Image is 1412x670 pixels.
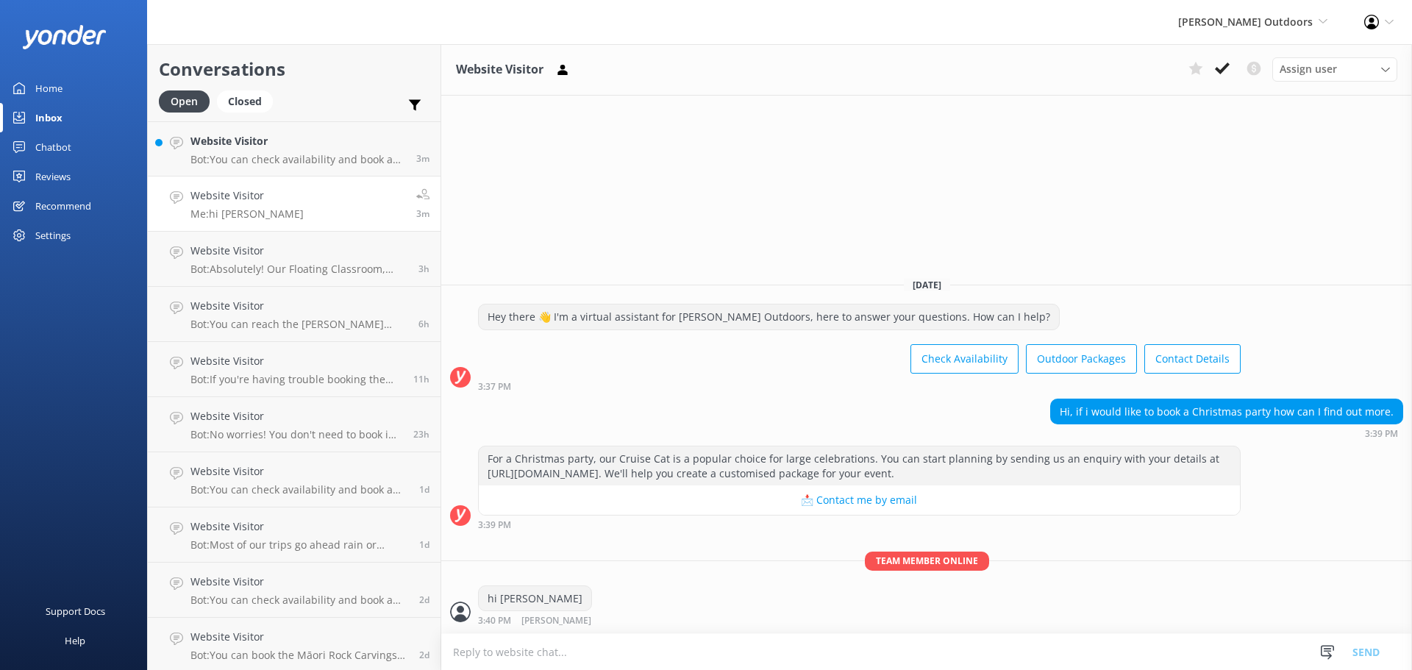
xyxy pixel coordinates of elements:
a: Website VisitorBot:Most of our trips go ahead rain or shine, but if the weather's too wild and it... [148,507,441,563]
a: Website VisitorBot:Absolutely! Our Floating Classroom, [GEOGRAPHIC_DATA], is a 90-minute nature e... [148,232,441,287]
span: Oct 14 2025 08:18am (UTC +13:00) Pacific/Auckland [419,538,429,551]
span: Oct 12 2025 07:53pm (UTC +13:00) Pacific/Auckland [419,649,429,661]
p: Bot: You can check availability and book a cruise to the Māori Rock Carvings directly through our... [190,153,405,166]
a: Website VisitorBot:If you're having trouble booking the Hukafalls Jet Boat and Cruise Combo onlin... [148,342,441,397]
h4: Website Visitor [190,629,408,645]
p: Bot: No worries! You don't need to book in advance for our tours, as they don't have a minimum nu... [190,428,402,441]
h4: Website Visitor [190,574,408,590]
span: Oct 14 2025 04:08pm (UTC +13:00) Pacific/Auckland [413,428,429,441]
p: Bot: You can book the Māori Rock Carvings Cruise directly through our website at [URL][DOMAIN_NAM... [190,649,408,662]
a: Website VisitorBot:No worries! You don't need to book in advance for our tours, as they don't hav... [148,397,441,452]
a: Closed [217,93,280,109]
span: Oct 15 2025 12:03pm (UTC +13:00) Pacific/Auckland [418,263,429,275]
h4: Website Visitor [190,408,402,424]
p: Bot: You can check availability and book a cruise to the Māori Rock Carvings directly through our... [190,483,408,496]
button: 📩 Contact me by email [479,485,1240,515]
div: Hi, if i would like to book a Christmas party how can I find out more. [1051,399,1402,424]
a: Website VisitorBot:You can check availability and book a cruise to the Māori Rock Carvings direct... [148,563,441,618]
div: hi [PERSON_NAME] [479,586,591,611]
p: Bot: Most of our trips go ahead rain or shine, but if the weather's too wild and it's unsafe, we ... [190,538,408,552]
a: Website VisitorBot:You can check availability and book a cruise to the Māori Rock Carvings direct... [148,121,441,177]
strong: 3:39 PM [478,521,511,530]
div: Support Docs [46,596,105,626]
strong: 3:37 PM [478,382,511,391]
h4: Website Visitor [190,518,408,535]
p: Bot: You can check availability and book a cruise to the Māori Rock Carvings directly through our... [190,594,408,607]
span: [DATE] [904,279,950,291]
div: Open [159,90,210,113]
span: Oct 15 2025 03:40pm (UTC +13:00) Pacific/Auckland [416,152,429,165]
span: [PERSON_NAME] Outdoors [1178,15,1313,29]
div: Oct 15 2025 03:39pm (UTC +13:00) Pacific/Auckland [1050,428,1403,438]
a: Website VisitorBot:You can check availability and book a cruise to the Māori Rock Carvings direct... [148,452,441,507]
p: Bot: You can reach the [PERSON_NAME] Outdoors team at [PHONE_NUMBER], [PHONE_NUMBER] (within [GEO... [190,318,407,331]
span: Oct 15 2025 09:28am (UTC +13:00) Pacific/Auckland [418,318,429,330]
strong: 3:40 PM [478,616,511,626]
p: Bot: Absolutely! Our Floating Classroom, [GEOGRAPHIC_DATA], is a 90-minute nature education progr... [190,263,407,276]
div: Assign User [1272,57,1397,81]
a: Website VisitorMe:hi [PERSON_NAME]3m [148,177,441,232]
div: Closed [217,90,273,113]
span: Oct 15 2025 04:02am (UTC +13:00) Pacific/Auckland [413,373,429,385]
span: Oct 13 2025 01:25pm (UTC +13:00) Pacific/Auckland [419,594,429,606]
h4: Website Visitor [190,188,304,204]
span: Team member online [865,552,989,570]
h4: Website Visitor [190,133,405,149]
div: Recommend [35,191,91,221]
div: Hey there 👋 I'm a virtual assistant for [PERSON_NAME] Outdoors, here to answer your questions. Ho... [479,304,1059,329]
h2: Conversations [159,55,429,83]
h4: Website Visitor [190,243,407,259]
div: Settings [35,221,71,250]
h4: Website Visitor [190,353,402,369]
div: For a Christmas party, our Cruise Cat is a popular choice for large celebrations. You can start p... [479,446,1240,485]
a: Open [159,93,217,109]
div: Oct 15 2025 03:37pm (UTC +13:00) Pacific/Auckland [478,381,1241,391]
a: Website VisitorBot:You can reach the [PERSON_NAME] Outdoors team at [PHONE_NUMBER], [PHONE_NUMBER... [148,287,441,342]
div: Chatbot [35,132,71,162]
h4: Website Visitor [190,463,408,480]
div: Help [65,626,85,655]
div: Oct 15 2025 03:39pm (UTC +13:00) Pacific/Auckland [478,519,1241,530]
span: [PERSON_NAME] [521,616,591,626]
div: Home [35,74,63,103]
h4: Website Visitor [190,298,407,314]
span: Oct 15 2025 03:40pm (UTC +13:00) Pacific/Auckland [416,207,429,220]
img: yonder-white-logo.png [22,25,107,49]
button: Check Availability [910,344,1019,374]
p: Me: hi [PERSON_NAME] [190,207,304,221]
div: Inbox [35,103,63,132]
button: Contact Details [1144,344,1241,374]
span: Oct 14 2025 10:15am (UTC +13:00) Pacific/Auckland [419,483,429,496]
p: Bot: If you're having trouble booking the Hukafalls Jet Boat and Cruise Combo online, you can rea... [190,373,402,386]
h3: Website Visitor [456,60,543,79]
strong: 3:39 PM [1365,430,1398,438]
button: Outdoor Packages [1026,344,1137,374]
div: Reviews [35,162,71,191]
span: Assign user [1280,61,1337,77]
div: Oct 15 2025 03:40pm (UTC +13:00) Pacific/Auckland [478,615,639,626]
